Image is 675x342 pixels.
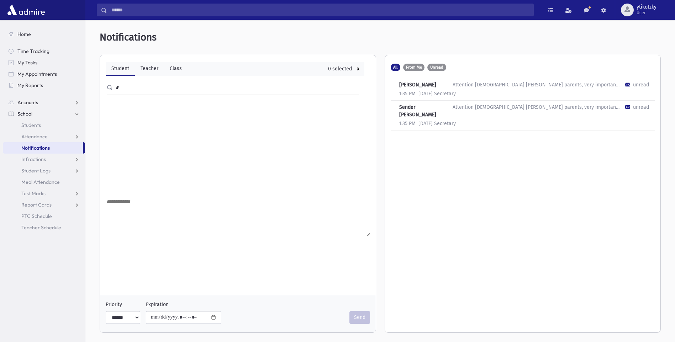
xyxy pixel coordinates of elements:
[17,82,43,89] span: My Reports
[17,99,38,106] span: Accounts
[164,62,188,76] a: Class
[107,4,533,16] input: Search
[135,62,164,76] a: Teacher
[3,222,85,233] a: Teacher Schedule
[406,65,422,69] span: From Me
[3,199,85,210] a: Report Cards
[17,111,32,117] span: School
[637,4,656,10] span: ytikotzky
[3,165,85,176] a: Student Logs
[106,301,122,308] label: Priority
[391,64,446,71] div: AdntfToShow
[3,46,85,57] a: Time Tracking
[3,108,85,119] a: School
[100,31,157,43] span: Notifications
[21,167,51,174] span: Student Logs
[6,3,47,17] img: AdmirePro
[3,154,85,165] a: Infractions
[399,103,453,118] div: Sender [PERSON_NAME]
[21,133,48,140] span: Attendance
[146,301,169,308] label: Expiration
[3,119,85,131] a: Students
[416,120,459,127] div: [DATE] Secretary
[3,176,85,188] a: Meal Attendance
[3,68,85,80] a: My Appointments
[416,90,459,97] div: [DATE] Secretary
[3,97,85,108] a: Accounts
[399,120,416,127] div: 1:35 PM
[21,202,52,208] span: Report Cards
[17,71,57,77] span: My Appointments
[3,28,85,40] a: Home
[21,145,50,151] span: Notifications
[349,311,370,324] button: Send
[399,90,416,97] div: 1:35 PM
[3,131,85,142] a: Attendance
[21,122,41,128] span: Students
[637,10,656,16] span: User
[21,179,60,185] span: Meal Attendance
[21,156,46,162] span: Infractions
[3,210,85,222] a: PTC Schedule
[328,65,352,73] div: 0 selected
[106,62,135,76] a: Student
[355,65,362,73] button: x
[21,190,46,197] span: Test Marks
[17,59,37,66] span: My Tasks
[399,81,453,89] div: [PERSON_NAME]
[3,80,85,91] a: My Reports
[21,224,61,231] span: Teacher Schedule
[453,81,620,89] div: Attention [DEMOGRAPHIC_DATA] [PERSON_NAME] parents, very important that you should bring a clown ...
[3,188,85,199] a: Test Marks
[430,65,443,69] span: Unread
[393,65,397,69] span: All
[3,142,83,154] a: Notifications
[17,48,49,54] span: Time Tracking
[633,103,649,118] div: unread
[17,31,31,37] span: Home
[3,57,85,68] a: My Tasks
[21,213,52,219] span: PTC Schedule
[633,81,649,89] div: unread
[453,103,620,118] div: Attention [DEMOGRAPHIC_DATA] [PERSON_NAME] parents, very important that you should bring a clown ...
